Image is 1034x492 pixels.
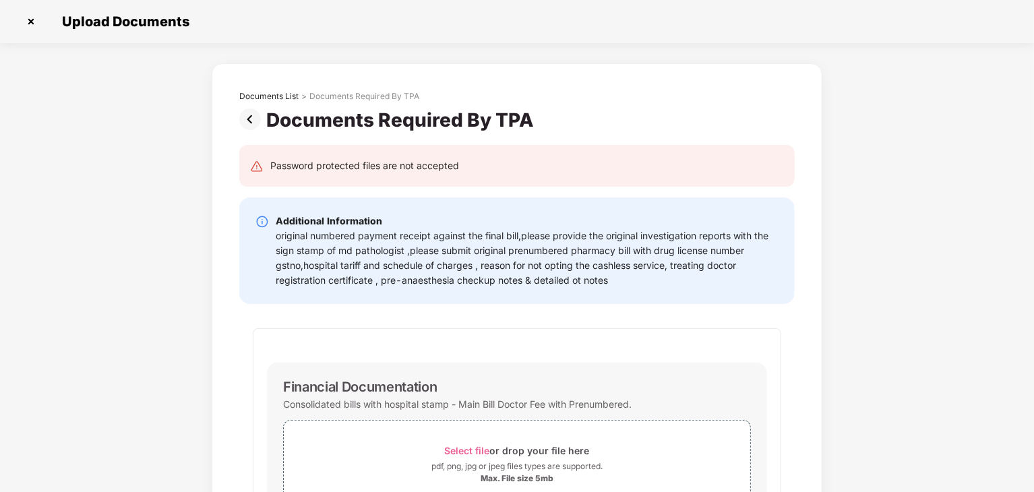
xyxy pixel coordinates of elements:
[20,11,42,32] img: svg+xml;base64,PHN2ZyBpZD0iQ3Jvc3MtMzJ4MzIiIHhtbG5zPSJodHRwOi8vd3d3LnczLm9yZy8yMDAwL3N2ZyIgd2lkdG...
[255,215,269,228] img: svg+xml;base64,PHN2ZyBpZD0iSW5mby0yMHgyMCIgeG1sbnM9Imh0dHA6Ly93d3cudzMub3JnLzIwMDAvc3ZnIiB3aWR0aD...
[49,13,196,30] span: Upload Documents
[445,445,490,456] span: Select file
[481,473,553,484] div: Max. File size 5mb
[276,228,779,288] div: original numbered payment receipt against the final bill,please provide the original investigatio...
[276,215,382,226] b: Additional Information
[431,460,603,473] div: pdf, png, jpg or jpeg files types are supported.
[283,395,632,413] div: Consolidated bills with hospital stamp - Main Bill Doctor Fee with Prenumbered.
[266,109,539,131] div: Documents Required By TPA
[309,91,419,102] div: Documents Required By TPA
[301,91,307,102] div: >
[239,109,266,130] img: svg+xml;base64,PHN2ZyBpZD0iUHJldi0zMngzMiIgeG1sbnM9Imh0dHA6Ly93d3cudzMub3JnLzIwMDAvc3ZnIiB3aWR0aD...
[250,160,264,173] img: svg+xml;base64,PHN2ZyB4bWxucz0iaHR0cDovL3d3dy53My5vcmcvMjAwMC9zdmciIHdpZHRoPSIyNCIgaGVpZ2h0PSIyNC...
[239,91,299,102] div: Documents List
[270,158,459,173] div: Password protected files are not accepted
[445,441,590,460] div: or drop your file here
[283,379,437,395] div: Financial Documentation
